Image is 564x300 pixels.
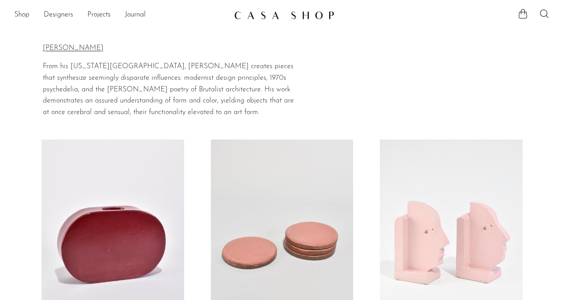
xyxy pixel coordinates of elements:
[43,43,296,54] p: [PERSON_NAME]
[125,9,146,21] a: Journal
[14,9,29,21] a: Shop
[14,8,227,23] ul: NEW HEADER MENU
[87,9,111,21] a: Projects
[14,8,227,23] nav: Desktop navigation
[43,61,296,118] p: From his [US_STATE][GEOGRAPHIC_DATA], [PERSON_NAME] creates pieces that synthesize seemingly disp...
[44,9,73,21] a: Designers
